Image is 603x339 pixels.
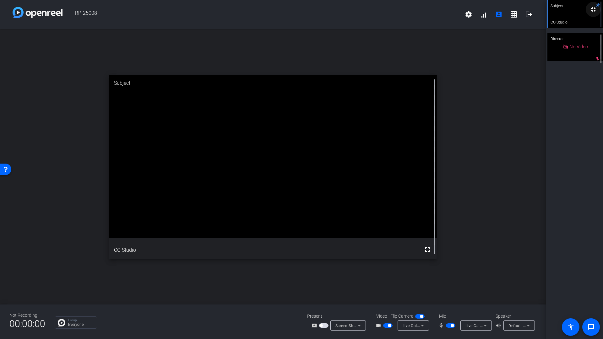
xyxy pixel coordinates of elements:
span: Live Call Connect (Live Call Connect Audio) [465,323,545,328]
span: Live Call Connect Video [403,323,446,328]
mat-icon: settings [465,11,472,18]
mat-icon: fullscreen [424,246,431,253]
span: Screen Sharing [335,323,363,328]
p: Everyone [68,323,94,326]
span: No Video [569,44,588,50]
span: Flip Camera [390,313,414,320]
img: Chat Icon [58,319,65,326]
div: Mic [433,313,496,320]
div: Subject [109,75,437,92]
mat-icon: screen_share_outline [312,322,319,329]
span: RP-25008 [62,7,461,22]
div: Not Recording [9,312,45,319]
mat-icon: fullscreen_exit [589,6,597,13]
p: Group [68,319,94,322]
span: Video [376,313,387,320]
mat-icon: grid_on [510,11,518,18]
div: Present [307,313,370,320]
span: 00:00:00 [9,316,45,331]
div: Director [547,33,603,45]
img: white-gradient.svg [13,7,62,18]
mat-icon: message [587,323,595,331]
mat-icon: accessibility [567,323,574,331]
mat-icon: volume_up [496,322,503,329]
mat-icon: mic_none [438,322,446,329]
mat-icon: account_box [495,11,503,18]
div: Speaker [496,313,533,320]
button: signal_cellular_alt [476,7,491,22]
mat-icon: videocam_outline [376,322,383,329]
mat-icon: logout [525,11,533,18]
